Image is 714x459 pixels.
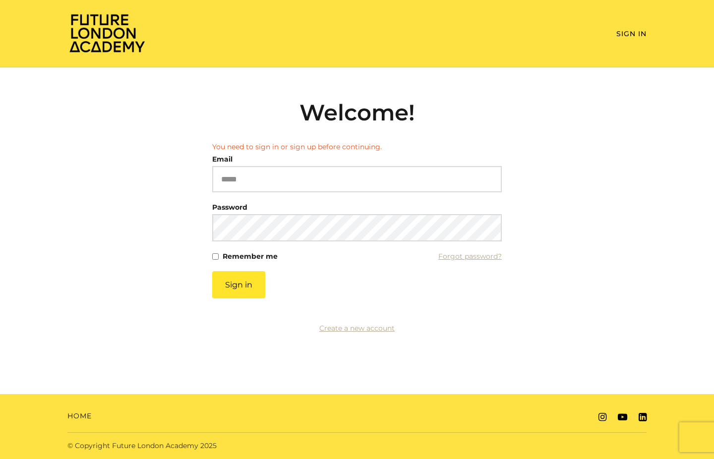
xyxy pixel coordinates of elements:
button: Sign in [212,271,265,298]
a: Forgot password? [438,249,502,263]
a: Create a new account [319,324,395,333]
label: Remember me [223,249,278,263]
label: Password [212,200,247,214]
li: You need to sign in or sign up before continuing. [212,142,502,152]
div: © Copyright Future London Academy 2025 [59,441,357,451]
h2: Welcome! [212,99,502,126]
label: Email [212,152,233,166]
img: Home Page [67,13,147,53]
a: Sign In [616,29,647,38]
a: Home [67,411,92,421]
